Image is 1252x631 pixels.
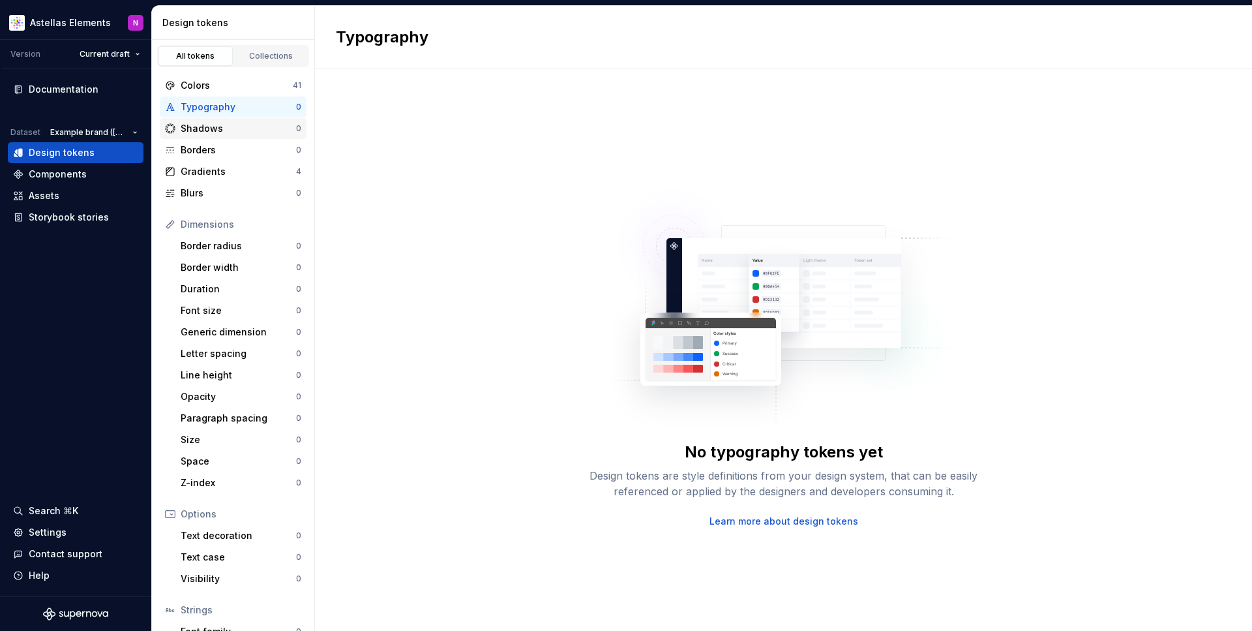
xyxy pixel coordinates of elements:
div: Settings [29,526,67,539]
div: Design tokens [162,16,309,29]
a: Assets [8,185,143,206]
div: 41 [293,80,301,91]
div: Paragraph spacing [181,412,296,425]
div: Help [29,569,50,582]
div: Shadows [181,122,296,135]
a: Line height0 [175,365,306,386]
div: Text decoration [181,529,296,542]
div: Generic dimension [181,326,296,339]
div: Borders [181,144,296,157]
a: Space0 [175,451,306,472]
div: 4 [296,166,301,177]
a: Size0 [175,429,306,450]
a: Gradients4 [160,161,306,182]
span: Current draft [80,49,130,59]
div: Visibility [181,572,296,585]
div: N [133,18,138,28]
a: Border radius0 [175,236,306,256]
div: 0 [296,145,301,155]
a: Storybook stories [8,207,143,228]
div: 0 [296,305,301,316]
button: Search ⌘K [8,500,143,521]
div: 0 [296,188,301,198]
div: 0 [296,348,301,359]
a: Blurs0 [160,183,306,204]
a: Components [8,164,143,185]
a: Learn more about design tokens [709,515,858,528]
button: Astellas ElementsN [3,8,149,37]
div: Line height [181,369,296,382]
div: Dimensions [181,218,301,231]
div: 0 [296,574,301,584]
div: Search ⌘K [29,504,78,517]
button: Current draft [74,45,146,63]
div: Components [29,168,87,181]
div: 0 [296,478,301,488]
div: 0 [296,435,301,445]
h2: Typography [336,27,428,48]
a: Documentation [8,79,143,100]
div: 0 [296,552,301,562]
div: Letter spacing [181,347,296,360]
div: Typography [181,100,296,114]
div: 0 [296,262,301,273]
div: Font size [181,304,296,317]
div: All tokens [163,51,228,61]
button: Help [8,565,143,586]
div: Opacity [181,390,296,403]
a: Settings [8,522,143,543]
a: Shadows0 [160,118,306,139]
div: Documentation [29,83,98,96]
div: 0 [296,392,301,402]
div: 0 [296,284,301,294]
div: Design tokens are style definitions from your design system, that can be easily referenced or app... [575,468,992,499]
div: Version [10,49,40,59]
a: Borders0 [160,140,306,161]
div: 0 [296,370,301,380]
a: Z-index0 [175,472,306,493]
div: Design tokens [29,146,95,159]
div: Collections [239,51,304,61]
div: Contact support [29,547,102,561]
a: Design tokens [8,142,143,163]
div: 0 [296,123,301,134]
div: Storybook stories [29,211,109,224]
div: Duration [181,283,296,296]
a: Letter spacing0 [175,343,306,364]
a: Generic dimension0 [175,322,306,343]
a: Text case0 [175,547,306,568]
div: Text case [181,551,296,564]
a: Paragraph spacing0 [175,408,306,429]
span: Example brand ([GEOGRAPHIC_DATA]) [50,127,127,138]
div: Colors [181,79,293,92]
div: Assets [29,189,59,202]
button: Example brand ([GEOGRAPHIC_DATA]) [44,123,143,142]
div: 0 [296,102,301,112]
div: Strings [181,604,301,617]
button: Contact support [8,544,143,564]
a: Colors41 [160,75,306,96]
div: 0 [296,456,301,467]
a: Visibility0 [175,568,306,589]
div: Blurs [181,187,296,200]
div: Size [181,433,296,446]
a: Text decoration0 [175,525,306,546]
svg: Supernova Logo [43,608,108,621]
div: No typography tokens yet [685,442,883,463]
a: Opacity0 [175,386,306,407]
img: b2369ad3-f38c-46c1-b2a2-f2452fdbdcd2.png [9,15,25,31]
a: Duration0 [175,279,306,300]
div: Z-index [181,476,296,489]
div: 0 [296,241,301,251]
div: Border radius [181,239,296,253]
div: Gradients [181,165,296,178]
a: Border width0 [175,257,306,278]
div: 0 [296,413,301,423]
div: Astellas Elements [30,16,111,29]
a: Font size0 [175,300,306,321]
div: Border width [181,261,296,274]
div: 0 [296,327,301,337]
div: Options [181,508,301,521]
a: Typography0 [160,97,306,117]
